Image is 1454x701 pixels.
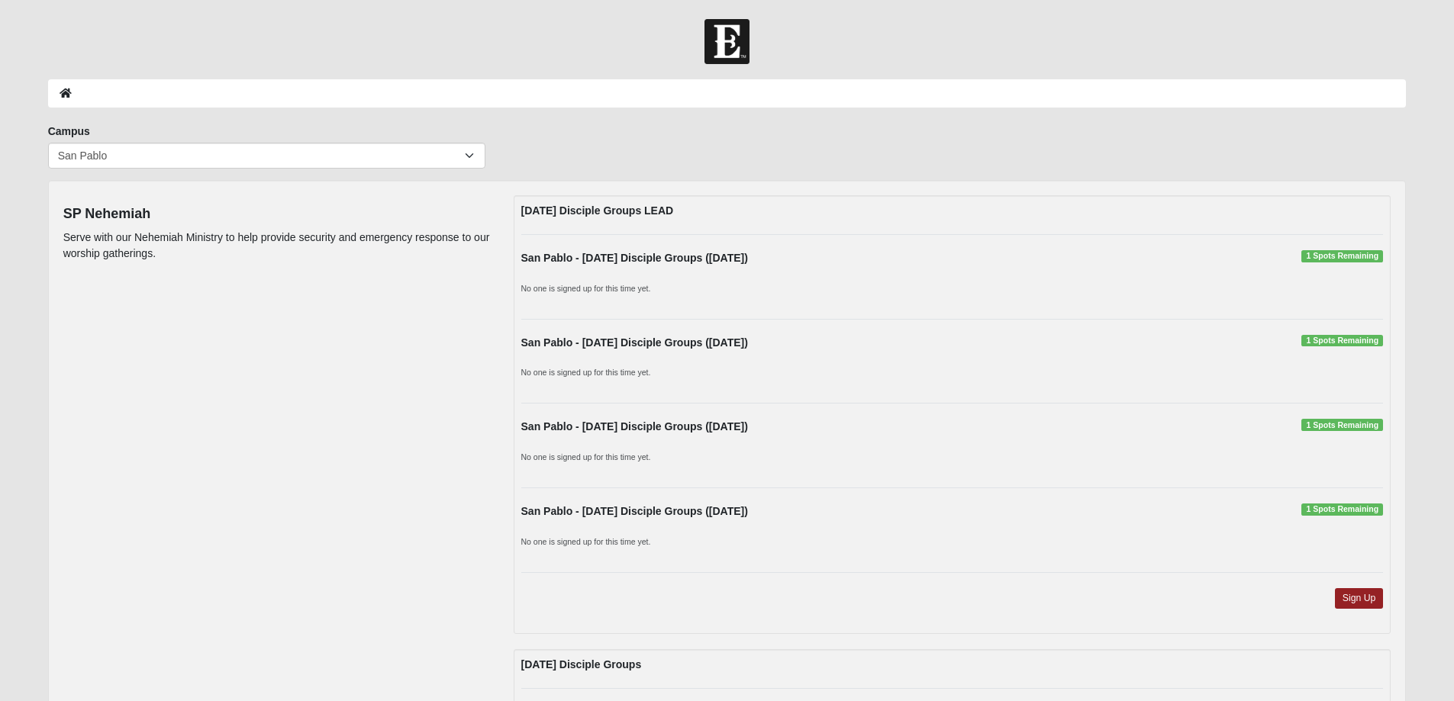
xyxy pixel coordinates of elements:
[521,452,651,461] small: No one is signed up for this time yet.
[1301,503,1383,516] span: 1 Spots Remaining
[63,206,491,223] h4: SP Nehemiah
[521,658,642,670] strong: [DATE] Disciple Groups
[521,505,748,517] strong: San Pablo - [DATE] Disciple Groups ([DATE])
[521,420,748,432] strong: San Pablo - [DATE] Disciple Groups ([DATE])
[704,19,750,64] img: Church of Eleven22 Logo
[521,368,651,377] small: No one is signed up for this time yet.
[1301,335,1383,347] span: 1 Spots Remaining
[1301,250,1383,262] span: 1 Spots Remaining
[521,204,674,217] strong: [DATE] Disciple Groups LEAD
[521,537,651,546] small: No one is signed up for this time yet.
[1301,419,1383,431] span: 1 Spots Remaining
[521,284,651,293] small: No one is signed up for this time yet.
[521,336,748,349] strong: San Pablo - [DATE] Disciple Groups ([DATE])
[63,230,491,262] p: Serve with our Nehemiah Ministry to help provide security and emergency response to our worship g...
[1335,588,1384,609] a: Sign Up
[521,252,748,264] strong: San Pablo - [DATE] Disciple Groups ([DATE])
[48,124,90,139] label: Campus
